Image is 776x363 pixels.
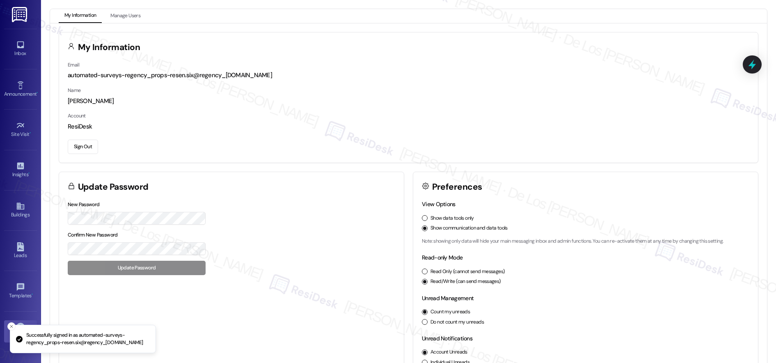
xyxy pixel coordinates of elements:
a: Leads [4,240,37,262]
div: [PERSON_NAME] [68,97,749,106]
label: View Options [422,200,456,208]
button: Sign Out [68,140,98,154]
label: New Password [68,201,100,208]
h3: Update Password [78,183,149,191]
button: My Information [59,9,102,23]
p: Successfully signed in as automated-surveys-regency_props-resen.six@regency_[DOMAIN_NAME] [26,332,149,346]
span: • [30,130,31,136]
span: • [37,90,38,96]
label: Do not count my unreads [430,319,484,326]
button: Manage Users [105,9,146,23]
h3: Preferences [432,183,482,191]
label: Unread Notifications [422,335,472,342]
label: Confirm New Password [68,232,118,238]
label: Show data tools only [430,215,474,222]
label: Email [68,62,79,68]
a: Templates • [4,280,37,302]
button: Close toast [7,322,16,331]
label: Read Only (cannot send messages) [430,268,505,276]
a: Account [4,320,37,342]
a: Insights • [4,159,37,181]
label: Show communication and data tools [430,225,508,232]
label: Name [68,87,81,94]
span: • [32,292,33,297]
a: Buildings [4,199,37,221]
label: Count my unreads [430,308,470,316]
label: Account Unreads [430,349,467,356]
label: Read-only Mode [422,254,462,261]
a: Site Visit • [4,119,37,141]
span: • [28,170,30,176]
a: Inbox [4,38,37,60]
div: ResiDesk [68,122,749,131]
div: automated-surveys-regency_props-resen.six@regency_[DOMAIN_NAME] [68,71,749,80]
img: ResiDesk Logo [12,7,29,22]
p: Note: showing only data will hide your main messaging inbox and admin functions. You can re-activ... [422,238,749,245]
h3: My Information [78,43,140,52]
label: Unread Management [422,294,474,302]
label: Account [68,113,86,119]
label: Read/Write (can send messages) [430,278,501,285]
